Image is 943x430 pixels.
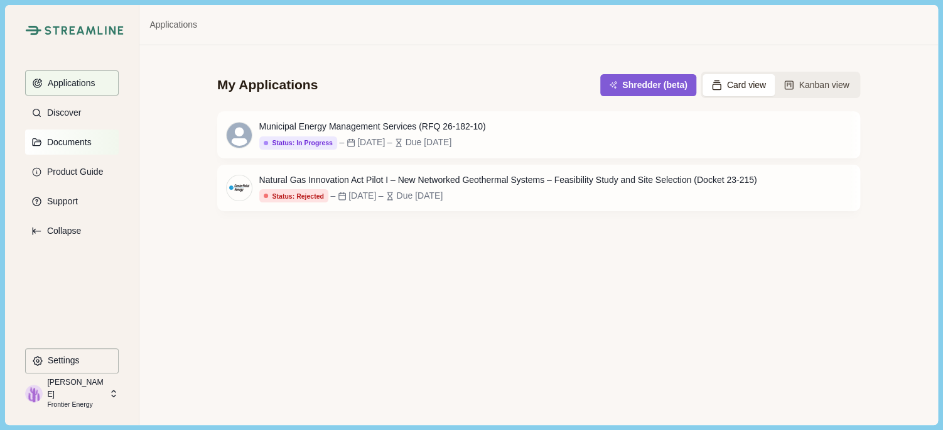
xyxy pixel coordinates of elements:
[43,355,80,366] p: Settings
[217,111,860,158] a: Municipal Energy Management Services (RFQ 26-182-10)Status: In Progress–[DATE]–Due [DATE]
[227,175,252,201] img: centerpoint_energy-logo_brandlogos.net_msegq.png
[25,385,43,402] img: profile picture
[25,25,41,35] img: Streamline Climate Logo
[43,107,81,118] p: Discover
[259,120,486,133] div: Municipal Energy Management Services (RFQ 26-182-10)
[45,26,124,35] img: Streamline Climate Logo
[775,74,858,96] button: Kanban view
[217,76,318,94] div: My Applications
[348,189,376,202] div: [DATE]
[47,400,105,410] p: Frontier Energy
[405,136,451,149] div: Due [DATE]
[25,189,119,214] button: Support
[43,196,78,207] p: Support
[330,189,335,202] div: –
[25,348,119,378] a: Settings
[264,139,333,147] div: Status: In Progress
[25,100,119,125] button: Discover
[217,165,860,211] a: Natural Gas Innovation Act Pilot I – New Networked Geothermal Systems – Feasibility Study and Sit...
[25,70,119,96] button: Applications
[703,74,775,96] button: Card view
[43,78,95,89] p: Applications
[25,25,119,35] a: Streamline Climate LogoStreamline Climate Logo
[357,136,385,149] div: [DATE]
[43,137,92,148] p: Documents
[25,159,119,184] button: Product Guide
[396,189,443,202] div: Due [DATE]
[149,18,197,31] a: Applications
[43,226,81,236] p: Collapse
[379,189,384,202] div: –
[387,136,392,149] div: –
[25,348,119,373] button: Settings
[259,136,337,150] button: Status: In Progress
[264,192,324,201] div: Status: Rejected
[259,174,757,187] div: Natural Gas Innovation Act Pilot I – New Networked Geothermal Systems – Feasibility Study and Sit...
[25,218,119,243] button: Expand
[227,123,252,148] svg: avatar
[600,74,696,96] button: Shredder (beta)
[47,377,105,400] p: [PERSON_NAME]
[259,189,328,202] button: Status: Rejected
[43,167,104,177] p: Product Guide
[339,136,344,149] div: –
[25,130,119,155] button: Documents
